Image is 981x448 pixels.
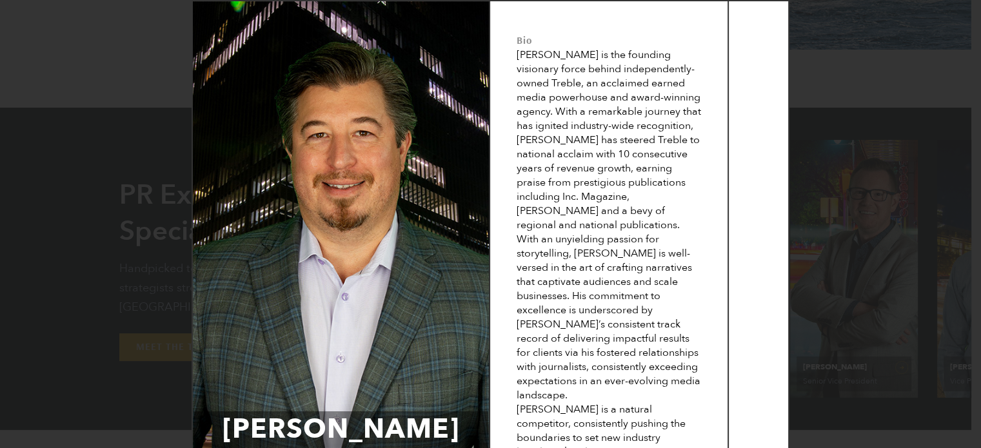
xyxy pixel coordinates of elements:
[744,19,770,45] button: Close
[193,411,488,447] span: [PERSON_NAME]
[756,66,770,80] a: View on linkedin
[516,34,531,46] mark: Bio
[729,66,743,80] a: View on twitter
[516,48,702,232] div: [PERSON_NAME] is the founding visionary force behind independently-owned Treble, an acclaimed ear...
[516,232,702,402] div: With an unyielding passion for storytelling, [PERSON_NAME] is well-versed in the art of crafting ...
